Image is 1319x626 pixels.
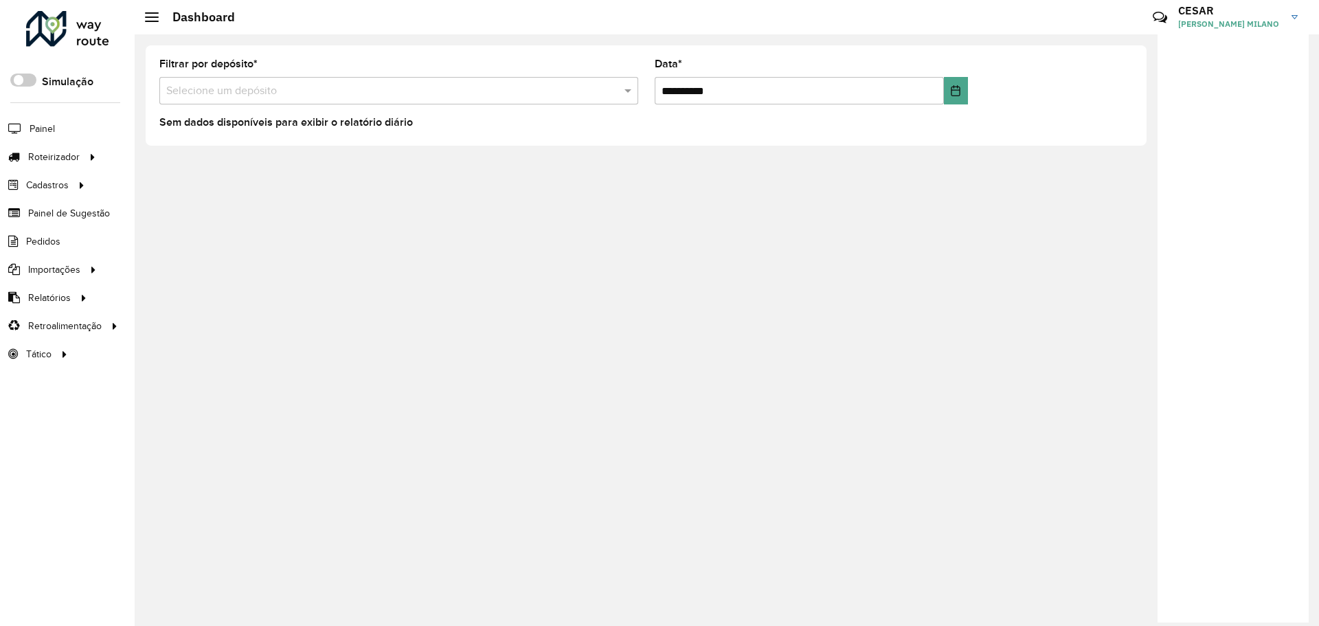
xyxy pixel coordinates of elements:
span: Importações [28,262,80,277]
span: Retroalimentação [28,319,102,333]
label: Sem dados disponíveis para exibir o relatório diário [159,114,413,131]
label: Filtrar por depósito [159,56,258,72]
span: Roteirizador [28,150,80,164]
span: Relatórios [28,291,71,305]
h2: Dashboard [159,10,235,25]
span: Tático [26,347,52,361]
h3: CESAR [1178,4,1281,17]
span: Painel de Sugestão [28,206,110,221]
span: Cadastros [26,178,69,192]
button: Choose Date [944,77,968,104]
label: Simulação [42,74,93,90]
a: Contato Rápido [1145,3,1175,32]
span: [PERSON_NAME] MILANO [1178,18,1281,30]
span: Pedidos [26,234,60,249]
label: Data [655,56,682,72]
span: Painel [30,122,55,136]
